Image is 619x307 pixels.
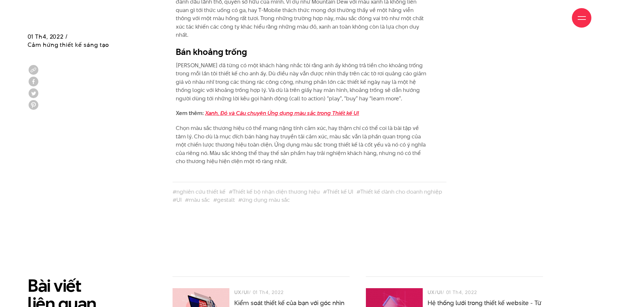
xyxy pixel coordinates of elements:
div: / 01 Th4, 2022 [234,288,350,296]
a: #Thiết kế dành cho doanh nghiệp [356,188,442,196]
a: #gestalt [213,196,235,204]
h3: UX/UI [428,288,442,296]
strong: Xem thêm: [176,109,359,117]
h2: Bán khoảng trống [176,46,427,58]
span: 01 Th4, 2022 / Cảm hứng thiết kế sáng tạo [28,32,109,49]
a: #nghiên cứu thiết kế [173,188,226,196]
h3: UX/UI [234,288,249,296]
a: #Thiết kế UI [323,188,353,196]
a: #ứng dụng màu sắc [238,196,290,204]
a: #màu sắc [185,196,210,204]
p: Chọn màu sắc thương hiệu có thể mang nặng tính cảm xúc, hay thậm chí có thể coi là bài tập về tâm... [176,124,427,166]
a: #Thiết kế bộ nhận diện thương hiệu [229,188,320,196]
a: Xanh, Đỏ và Câu chuyện Ứng dụng màu sắc trong Thiết kế UI [205,109,359,117]
div: / 01 Th4, 2022 [428,288,543,296]
a: #UI [173,196,182,204]
p: [PERSON_NAME] đã từng có một khách hàng nhắc tôi rằng anh ấy không trả tiền cho khoảng trống tron... [176,61,427,103]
